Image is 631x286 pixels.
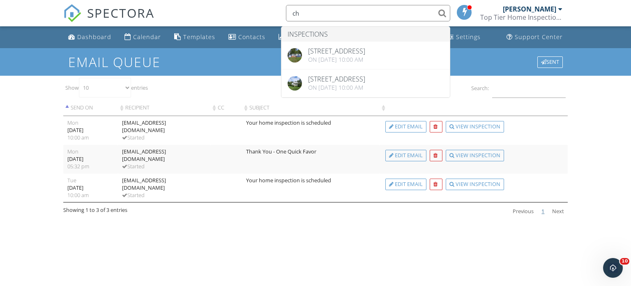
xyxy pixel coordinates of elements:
label: Search: [471,78,566,98]
a: Next [548,204,568,219]
div: On [DATE] 10:00 am [308,84,365,91]
a: Edit Email [384,177,428,192]
div: Support Center [515,33,563,41]
a: Previous [509,204,537,219]
div: Top Tier Home Inspections LLC [480,13,562,21]
a: Calendar [121,30,164,45]
a: Metrics [275,30,314,45]
iframe: Intercom live chat [603,258,623,278]
div: Started [122,163,207,170]
div: View Inspection [446,179,504,190]
input: Search everything... [286,5,450,21]
th: Send on : activate to sort column descending [63,100,118,116]
div: Settings [456,33,481,41]
a: Dashboard [65,30,115,45]
select: Showentries [79,78,131,98]
div: Started [122,134,207,142]
div: [DATE] [67,184,114,192]
div: Edit Email [385,121,426,133]
div: [DATE] [67,127,114,134]
a: Support Center [503,30,566,45]
div: [STREET_ADDRESS] [308,48,365,54]
span: 10 [620,258,629,265]
div: View Inspection [446,150,504,161]
div: [EMAIL_ADDRESS][DOMAIN_NAME] [122,177,207,192]
div: [PERSON_NAME] [503,5,556,13]
span: SPECTORA [87,4,154,21]
div: Started [122,192,207,199]
a: View Inspection [444,148,506,163]
div: 10:00 am [67,192,114,199]
td: Thank You - One Quick Favor [242,145,380,174]
a: Edit Email [384,119,428,134]
div: Showing 1 to 3 of 3 entries [63,202,127,214]
a: View Inspection [444,177,506,192]
a: Templates [171,30,219,45]
div: [DATE] [67,156,114,163]
div: [EMAIL_ADDRESS][DOMAIN_NAME] [122,119,207,134]
a: View Inspection [444,119,506,134]
a: Sent [537,58,563,65]
td: Your home inspection is scheduled [242,174,380,202]
div: Edit Email [385,179,426,190]
th: CC: activate to sort column ascending [210,100,242,116]
a: Edit Email [384,148,428,163]
th: : activate to sort column ascending [380,100,568,116]
div: [STREET_ADDRESS] [308,76,365,82]
div: 10:00 am [67,134,114,142]
a: Settings [444,30,484,45]
a: [STREET_ADDRESS] On [DATE] 10:00 am [281,42,450,69]
img: The Best Home Inspection Software - Spectora [63,4,81,22]
div: Mon [67,148,114,156]
div: Dashboard [77,33,111,41]
div: Edit Email [385,150,426,161]
td: Your home inspection is scheduled [242,116,380,145]
div: Calendar [133,33,161,41]
a: Contacts [225,30,269,45]
div: [EMAIL_ADDRESS][DOMAIN_NAME] [122,148,207,163]
li: Inspections [281,27,450,42]
label: Show entries [65,78,117,98]
div: View Inspection [446,121,504,133]
th: Subject: activate to sort column ascending [242,100,380,116]
div: Sent [537,56,563,68]
th: Recipient: activate to sort column ascending [118,100,211,116]
img: 9549832%2Fcover_photos%2FHVeLnXZIVooNGSfDJvBV%2Foriginal.jpg [288,48,302,63]
a: SPECTORA [63,11,154,28]
div: On [DATE] 10:00 am [308,56,365,63]
div: Tue [67,177,114,184]
h1: Email Queue [68,55,562,69]
a: [STREET_ADDRESS] On [DATE] 10:00 am [281,70,450,97]
div: 05:32 pm [67,163,114,170]
div: Mon [67,119,114,127]
a: 1 [538,205,548,219]
input: Search: [492,78,566,98]
img: 9453473%2Fcover_photos%2Fqxtn5cWrMUtTyWR8wNIY%2Foriginal.jpg [288,76,302,91]
div: Templates [183,33,215,41]
div: Contacts [238,33,265,41]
